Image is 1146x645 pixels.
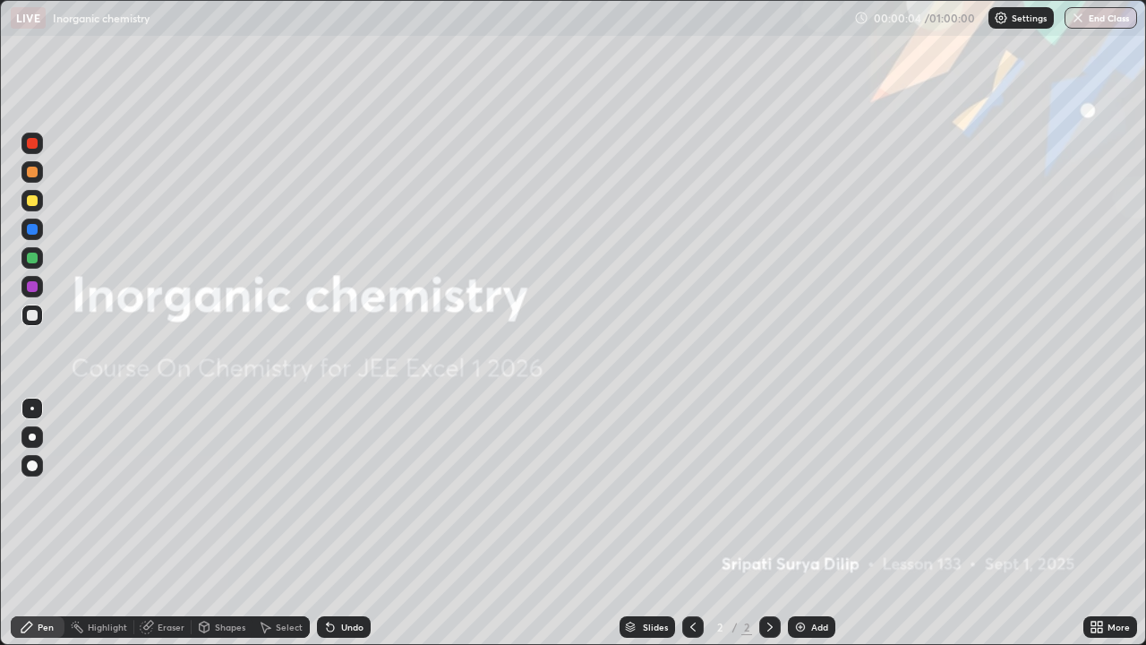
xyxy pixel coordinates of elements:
div: More [1108,623,1130,632]
div: / [732,622,738,632]
button: End Class [1065,7,1137,29]
p: Inorganic chemistry [53,11,150,25]
img: add-slide-button [793,620,808,634]
div: Shapes [215,623,245,632]
div: Pen [38,623,54,632]
div: Add [811,623,828,632]
div: Undo [341,623,363,632]
img: class-settings-icons [994,11,1008,25]
img: end-class-cross [1071,11,1085,25]
div: 2 [711,622,729,632]
p: LIVE [16,11,40,25]
div: Highlight [88,623,127,632]
p: Settings [1012,13,1047,22]
div: Select [276,623,303,632]
div: Slides [643,623,668,632]
div: 2 [741,619,752,635]
div: Eraser [158,623,184,632]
